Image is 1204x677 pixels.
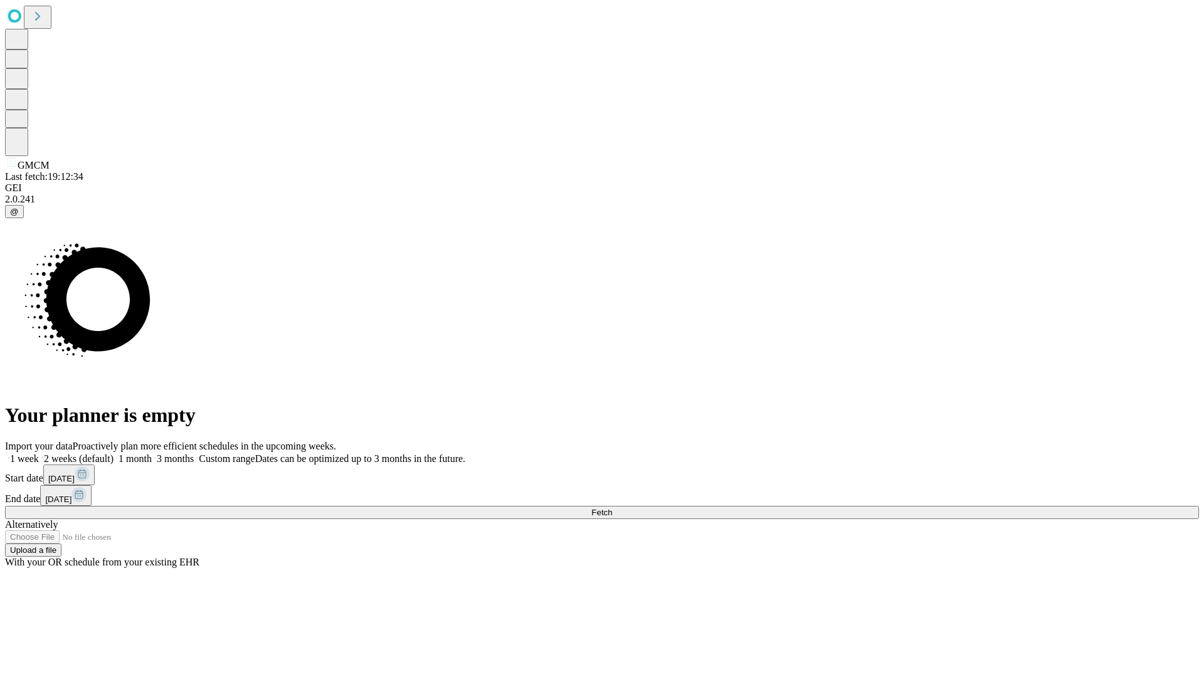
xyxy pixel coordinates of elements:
[255,453,465,464] span: Dates can be optimized up to 3 months in the future.
[10,207,19,216] span: @
[5,171,83,182] span: Last fetch: 19:12:34
[48,474,75,483] span: [DATE]
[5,485,1199,506] div: End date
[5,194,1199,205] div: 2.0.241
[157,453,194,464] span: 3 months
[45,495,71,504] span: [DATE]
[43,464,95,485] button: [DATE]
[5,441,73,451] span: Import your data
[5,506,1199,519] button: Fetch
[44,453,114,464] span: 2 weeks (default)
[5,182,1199,194] div: GEI
[5,464,1199,485] div: Start date
[5,205,24,218] button: @
[10,453,39,464] span: 1 week
[119,453,152,464] span: 1 month
[5,557,199,567] span: With your OR schedule from your existing EHR
[5,543,61,557] button: Upload a file
[18,160,50,171] span: GMCM
[5,404,1199,427] h1: Your planner is empty
[73,441,336,451] span: Proactively plan more efficient schedules in the upcoming weeks.
[40,485,92,506] button: [DATE]
[591,508,612,517] span: Fetch
[5,519,58,530] span: Alternatively
[199,453,255,464] span: Custom range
